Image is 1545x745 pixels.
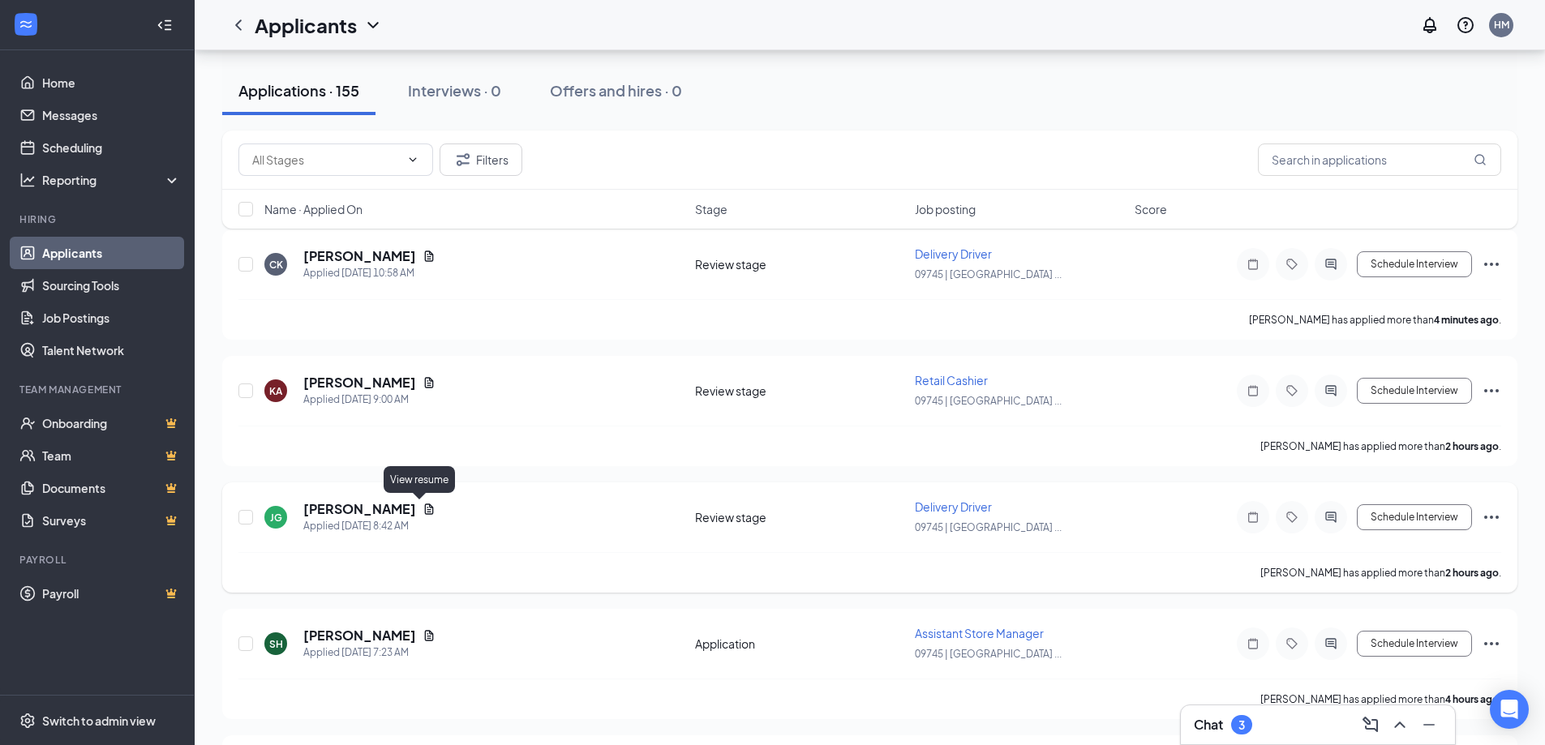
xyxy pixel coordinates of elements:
svg: Tag [1282,258,1302,271]
span: Assistant Store Manager [915,626,1044,640]
svg: Document [423,376,436,389]
span: 09745 | [GEOGRAPHIC_DATA] ... [915,268,1062,280]
h5: [PERSON_NAME] [303,374,416,392]
span: Name · Applied On [264,201,363,217]
div: View resume [384,466,455,493]
div: Applications · 155 [238,80,359,101]
svg: ChevronUp [1390,715,1410,734]
p: [PERSON_NAME] has applied more than . [1260,692,1501,706]
svg: MagnifyingGlass [1474,153,1487,166]
div: Applied [DATE] 10:58 AM [303,265,436,281]
svg: Document [423,629,436,642]
div: Applied [DATE] 7:23 AM [303,644,436,661]
svg: ActiveChat [1321,384,1341,397]
svg: Analysis [19,172,36,188]
div: KA [269,384,282,398]
div: Switch to admin view [42,713,156,729]
svg: ActiveChat [1321,511,1341,524]
div: Applied [DATE] 8:42 AM [303,518,436,534]
div: Review stage [695,256,905,272]
div: Application [695,636,905,652]
button: Schedule Interview [1357,378,1472,404]
p: [PERSON_NAME] has applied more than . [1249,313,1501,327]
a: Scheduling [42,131,181,164]
b: 4 hours ago [1445,693,1499,705]
button: Minimize [1416,712,1442,738]
a: OnboardingCrown [42,407,181,439]
button: ChevronUp [1387,712,1413,738]
div: Review stage [695,509,905,525]
span: 09745 | [GEOGRAPHIC_DATA] ... [915,648,1062,660]
div: Applied [DATE] 9:00 AM [303,392,436,408]
svg: Ellipses [1482,255,1501,274]
svg: Ellipses [1482,634,1501,653]
a: Home [42,66,181,99]
span: Job posting [915,201,976,217]
a: Sourcing Tools [42,269,181,302]
h5: [PERSON_NAME] [303,627,416,644]
div: CK [269,258,283,272]
svg: Tag [1282,637,1302,650]
h5: [PERSON_NAME] [303,247,416,265]
span: Retail Cashier [915,373,988,387]
div: Team Management [19,383,178,396]
div: Review stage [695,383,905,399]
a: Talent Network [42,334,181,366]
svg: Note [1243,384,1263,397]
svg: Notifications [1420,15,1440,35]
a: PayrollCrown [42,577,181,610]
a: SurveysCrown [42,504,181,537]
svg: Filter [453,150,473,169]
h1: Applicants [255,11,357,39]
svg: Document [423,250,436,263]
span: Delivery Driver [915,246,992,261]
a: Applicants [42,237,181,269]
svg: ChevronDown [406,153,419,166]
span: 09745 | [GEOGRAPHIC_DATA] ... [915,521,1062,533]
div: Hiring [19,212,178,226]
input: All Stages [252,151,400,169]
svg: Collapse [157,17,173,33]
div: SH [269,637,283,651]
svg: ChevronLeft [229,15,248,35]
a: DocumentsCrown [42,472,181,504]
p: [PERSON_NAME] has applied more than . [1260,439,1501,453]
b: 2 hours ago [1445,440,1499,452]
svg: Tag [1282,511,1302,524]
svg: Note [1243,258,1263,271]
div: Open Intercom Messenger [1490,690,1529,729]
b: 2 hours ago [1445,567,1499,579]
div: Offers and hires · 0 [550,80,682,101]
svg: ActiveChat [1321,258,1341,271]
a: Job Postings [42,302,181,334]
button: Schedule Interview [1357,504,1472,530]
span: Score [1135,201,1167,217]
svg: Minimize [1419,715,1439,734]
h3: Chat [1194,716,1223,734]
svg: WorkstreamLogo [18,16,34,32]
svg: Ellipses [1482,507,1501,527]
svg: Ellipses [1482,381,1501,400]
span: 09745 | [GEOGRAPHIC_DATA] ... [915,395,1062,407]
svg: ChevronDown [363,15,383,35]
div: HM [1494,18,1509,32]
svg: Settings [19,713,36,729]
h5: [PERSON_NAME] [303,500,416,518]
button: Schedule Interview [1357,631,1472,657]
div: JG [270,511,282,524]
button: Filter Filters [440,143,522,176]
svg: ComposeMessage [1361,715,1380,734]
svg: Tag [1282,384,1302,397]
svg: QuestionInfo [1456,15,1475,35]
svg: ActiveChat [1321,637,1341,650]
input: Search in applications [1258,143,1501,176]
a: TeamCrown [42,439,181,472]
button: ComposeMessage [1358,712,1384,738]
span: Stage [695,201,727,217]
svg: Note [1243,511,1263,524]
b: 4 minutes ago [1434,314,1499,326]
p: [PERSON_NAME] has applied more than . [1260,566,1501,580]
a: Messages [42,99,181,131]
span: Delivery Driver [915,499,992,514]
